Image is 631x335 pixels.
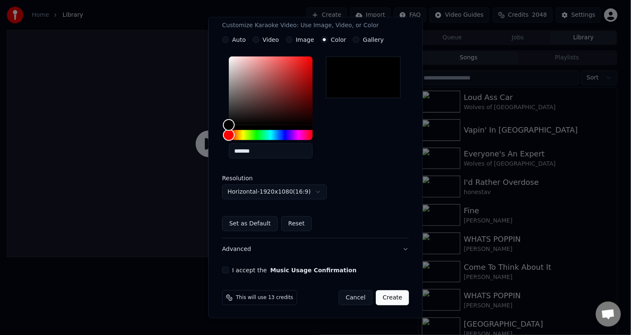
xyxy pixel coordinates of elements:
[339,290,372,305] button: Cancel
[363,37,384,43] label: Gallery
[232,267,357,273] label: I accept the
[222,238,409,260] button: Advanced
[232,37,246,43] label: Auto
[222,36,409,238] div: VideoCustomize Karaoke Video: Use Image, Video, or Color
[376,290,409,305] button: Create
[296,37,314,43] label: Image
[270,267,357,273] button: I accept the
[222,3,409,36] button: VideoCustomize Karaoke Video: Use Image, Video, or Color
[331,37,347,43] label: Color
[229,130,313,140] div: Hue
[281,216,312,231] button: Reset
[229,56,313,125] div: Color
[236,294,293,301] span: This will use 13 credits
[222,216,278,231] button: Set as Default
[222,175,306,181] label: Resolution
[222,10,379,30] div: Video
[263,37,279,43] label: Video
[222,21,379,30] p: Customize Karaoke Video: Use Image, Video, or Color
